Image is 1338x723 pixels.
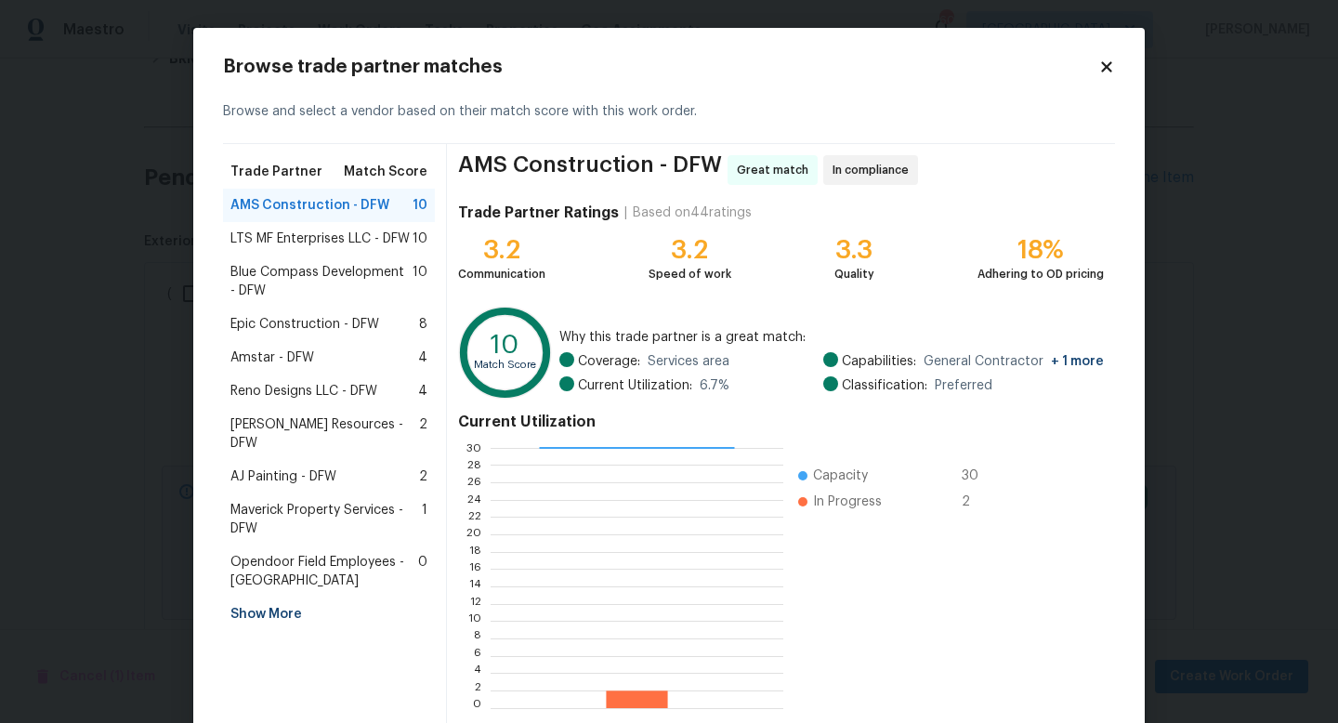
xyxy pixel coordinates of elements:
[422,501,427,538] span: 1
[649,241,731,259] div: 3.2
[648,352,729,371] span: Services area
[230,553,418,590] span: Opendoor Field Employees - [GEOGRAPHIC_DATA]
[467,459,481,470] text: 28
[413,263,427,300] span: 10
[467,494,481,506] text: 24
[458,155,722,185] span: AMS Construction - DFW
[458,204,619,222] h4: Trade Partner Ratings
[223,80,1115,144] div: Browse and select a vendor based on their match score with this work order.
[419,315,427,334] span: 8
[977,265,1104,283] div: Adhering to OD pricing
[962,467,991,485] span: 30
[737,161,816,179] span: Great match
[491,332,519,358] text: 10
[230,196,389,215] span: AMS Construction - DFW
[230,348,314,367] span: Amstar - DFW
[813,467,868,485] span: Capacity
[419,467,427,486] span: 2
[466,442,481,454] text: 30
[962,493,991,511] span: 2
[344,163,427,181] span: Match Score
[834,241,874,259] div: 3.3
[473,703,481,714] text: 0
[230,415,419,453] span: [PERSON_NAME] Resources - DFW
[230,163,322,181] span: Trade Partner
[474,360,536,370] text: Match Score
[413,230,427,248] span: 10
[842,376,927,395] span: Classification:
[578,376,692,395] span: Current Utilization:
[468,615,481,626] text: 10
[469,581,481,592] text: 14
[223,58,1098,76] h2: Browse trade partner matches
[833,161,916,179] span: In compliance
[813,493,882,511] span: In Progress
[418,382,427,401] span: 4
[469,563,481,574] text: 16
[467,477,481,488] text: 26
[633,204,752,222] div: Based on 44 ratings
[418,553,427,590] span: 0
[842,352,916,371] span: Capabilities:
[230,382,377,401] span: Reno Designs LLC - DFW
[230,230,410,248] span: LTS MF Enterprises LLC - DFW
[475,685,481,696] text: 2
[469,546,481,558] text: 18
[935,376,992,395] span: Preferred
[700,376,729,395] span: 6.7 %
[924,352,1104,371] span: General Contractor
[458,413,1104,431] h4: Current Utilization
[474,651,481,662] text: 6
[230,315,379,334] span: Epic Construction - DFW
[458,241,545,259] div: 3.2
[1051,355,1104,368] span: + 1 more
[559,328,1104,347] span: Why this trade partner is a great match:
[834,265,874,283] div: Quality
[474,667,481,678] text: 4
[230,467,336,486] span: AJ Painting - DFW
[418,348,427,367] span: 4
[578,352,640,371] span: Coverage:
[230,501,422,538] span: Maverick Property Services - DFW
[619,204,633,222] div: |
[468,511,481,522] text: 22
[466,529,481,540] text: 20
[649,265,731,283] div: Speed of work
[419,415,427,453] span: 2
[470,598,481,610] text: 12
[474,633,481,644] text: 8
[458,265,545,283] div: Communication
[413,196,427,215] span: 10
[230,263,413,300] span: Blue Compass Development - DFW
[977,241,1104,259] div: 18%
[223,598,435,631] div: Show More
